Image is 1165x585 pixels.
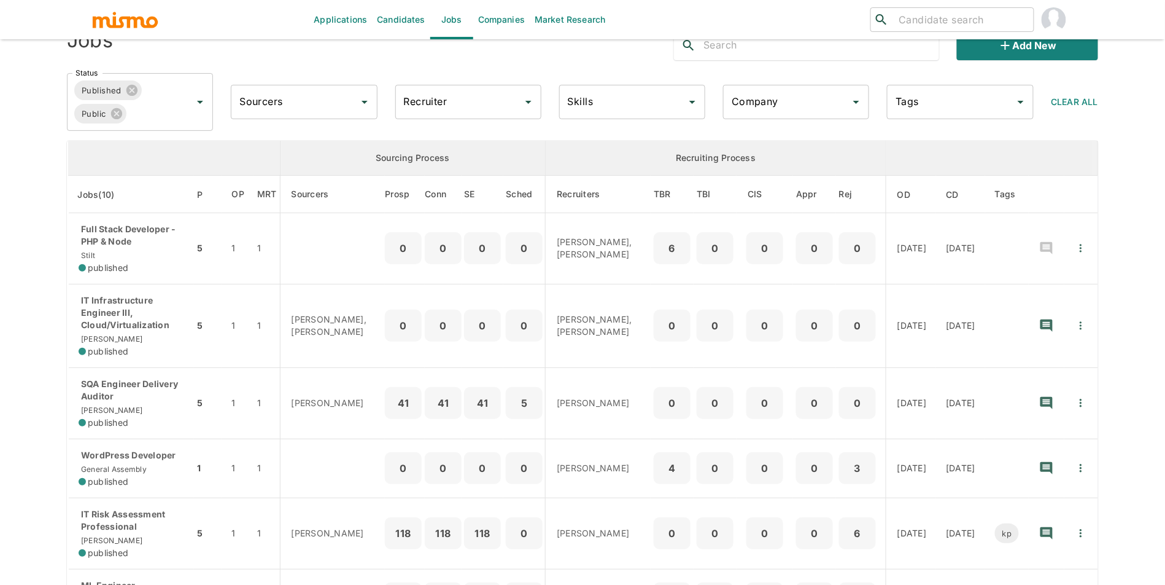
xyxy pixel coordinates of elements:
[292,397,376,409] p: [PERSON_NAME]
[79,334,142,344] span: [PERSON_NAME]
[886,213,936,285] td: [DATE]
[1067,312,1094,339] button: Quick Actions
[469,525,496,542] p: 118
[751,525,778,542] p: 0
[511,525,538,542] p: 0
[557,527,641,540] p: [PERSON_NAME]
[751,240,778,257] p: 0
[74,107,114,121] span: Public
[1032,453,1061,483] button: recent-notes
[511,395,538,412] p: 5
[194,498,222,569] td: 5
[222,213,254,285] td: 1
[801,395,828,412] p: 0
[946,187,975,202] span: CD
[280,176,385,213] th: Sourcers
[520,93,537,111] button: Open
[254,176,280,213] th: Market Research Total
[897,187,927,202] span: OD
[390,460,417,477] p: 0
[222,284,254,367] td: 1
[430,240,457,257] p: 0
[462,176,503,213] th: Sent Emails
[844,460,871,477] p: 3
[694,176,737,213] th: To Be Interviewed
[254,367,280,439] td: 1
[88,547,128,559] span: published
[557,462,641,474] p: [PERSON_NAME]
[957,31,1098,60] button: Add new
[79,251,95,260] span: Stilt
[254,498,280,569] td: 1
[651,176,694,213] th: To Be Reviewed
[985,176,1029,213] th: Tags
[702,460,729,477] p: 0
[222,439,254,498] td: 1
[801,240,828,257] p: 0
[546,141,886,176] th: Recruiting Process
[1067,520,1094,547] button: Quick Actions
[385,176,425,213] th: Prospects
[74,84,129,98] span: Published
[194,213,222,285] td: 5
[254,213,280,285] td: 1
[222,498,254,569] td: 1
[995,528,1020,540] span: kp
[659,525,686,542] p: 0
[751,317,778,334] p: 0
[88,476,128,488] span: published
[751,395,778,412] p: 0
[390,525,417,542] p: 118
[79,449,184,461] p: WordPress Developer
[469,240,496,257] p: 0
[79,378,184,402] p: SQA Engineer Delivery Auditor
[844,525,871,542] p: 6
[886,367,936,439] td: [DATE]
[1012,93,1029,111] button: Open
[292,527,376,540] p: [PERSON_NAME]
[74,80,142,100] div: Published
[194,284,222,367] td: 5
[703,36,939,55] input: Search
[936,439,985,498] td: [DATE]
[430,525,457,542] p: 118
[469,460,496,477] p: 0
[79,406,142,415] span: [PERSON_NAME]
[557,313,641,338] p: [PERSON_NAME], [PERSON_NAME]
[659,240,686,257] p: 6
[702,395,729,412] p: 0
[292,313,376,338] p: [PERSON_NAME], [PERSON_NAME]
[88,417,128,429] span: published
[222,176,254,213] th: Open Positions
[511,240,538,257] p: 0
[848,93,865,111] button: Open
[430,317,457,334] p: 0
[79,294,184,331] p: IT Infrastructure Engineer III, Cloud/Virtualization
[79,508,184,533] p: IT Risk Assessment Professional
[1051,96,1098,107] span: Clear All
[702,317,729,334] p: 0
[1032,519,1061,548] button: recent-notes
[801,525,828,542] p: 0
[390,317,417,334] p: 0
[390,395,417,412] p: 41
[79,465,147,474] span: General Assembly
[557,236,641,261] p: [PERSON_NAME], [PERSON_NAME]
[659,460,686,477] p: 4
[88,262,128,274] span: published
[254,284,280,367] td: 1
[511,317,538,334] p: 0
[79,536,142,545] span: [PERSON_NAME]
[356,93,373,111] button: Open
[659,317,686,334] p: 0
[886,284,936,367] td: [DATE]
[659,395,686,412] p: 0
[793,176,836,213] th: Approved
[702,240,729,257] p: 0
[469,317,496,334] p: 0
[67,28,113,53] h4: Jobs
[836,176,886,213] th: Rejected
[503,176,546,213] th: Sched
[197,187,219,202] span: P
[886,439,936,498] td: [DATE]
